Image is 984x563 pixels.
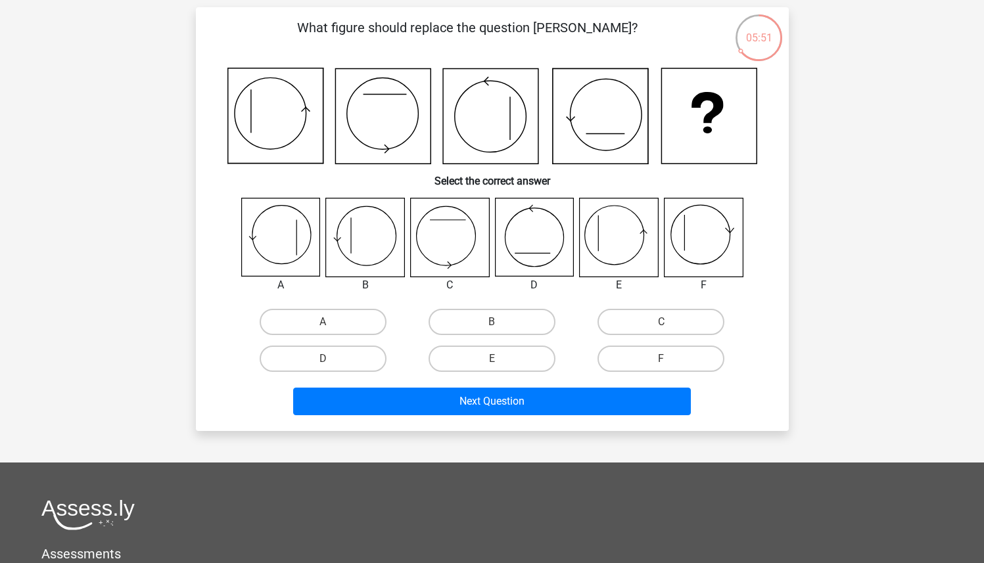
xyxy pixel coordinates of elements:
[217,164,768,187] h6: Select the correct answer
[654,277,753,293] div: F
[41,499,135,530] img: Assessly logo
[293,388,691,415] button: Next Question
[597,346,724,372] label: F
[316,277,415,293] div: B
[231,277,331,293] div: A
[400,277,500,293] div: C
[429,309,555,335] label: B
[217,18,718,57] p: What figure should replace the question [PERSON_NAME]?
[569,277,668,293] div: E
[597,309,724,335] label: C
[429,346,555,372] label: E
[260,346,387,372] label: D
[41,546,943,562] h5: Assessments
[734,13,784,46] div: 05:51
[260,309,387,335] label: A
[485,277,584,293] div: D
